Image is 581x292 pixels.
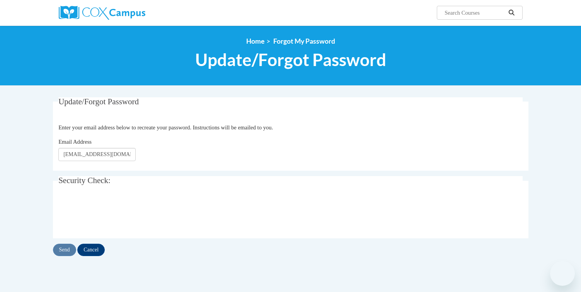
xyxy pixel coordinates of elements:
[58,139,92,145] span: Email Address
[550,261,575,286] iframe: Button to launch messaging window
[444,8,506,17] input: Search Courses
[246,37,264,45] a: Home
[59,6,145,20] img: Cox Campus
[506,8,517,17] button: Search
[58,148,136,161] input: Email
[59,6,206,20] a: Cox Campus
[58,176,111,185] span: Security Check:
[58,199,176,229] iframe: reCAPTCHA
[58,97,139,106] span: Update/Forgot Password
[273,37,335,45] span: Forgot My Password
[77,244,105,256] input: Cancel
[58,124,273,131] span: Enter your email address below to recreate your password. Instructions will be emailed to you.
[195,49,386,70] span: Update/Forgot Password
